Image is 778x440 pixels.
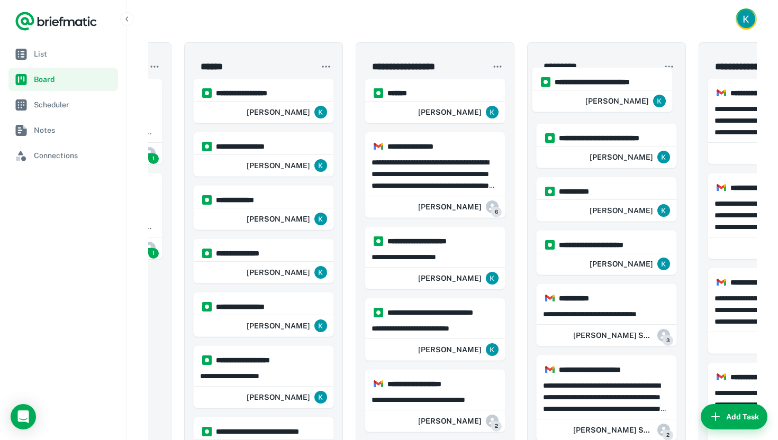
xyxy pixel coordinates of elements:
[8,93,118,116] a: Scheduler
[8,42,118,66] a: List
[34,48,114,60] span: List
[11,404,36,429] div: Load Chat
[8,118,118,142] a: Notes
[34,99,114,111] span: Scheduler
[8,68,118,91] a: Board
[736,8,757,30] button: Account button
[34,124,114,136] span: Notes
[15,11,97,32] a: Logo
[737,10,755,28] img: Kristina Jackson
[34,74,114,85] span: Board
[34,150,114,161] span: Connections
[8,144,118,167] a: Connections
[701,404,767,429] button: Add Task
